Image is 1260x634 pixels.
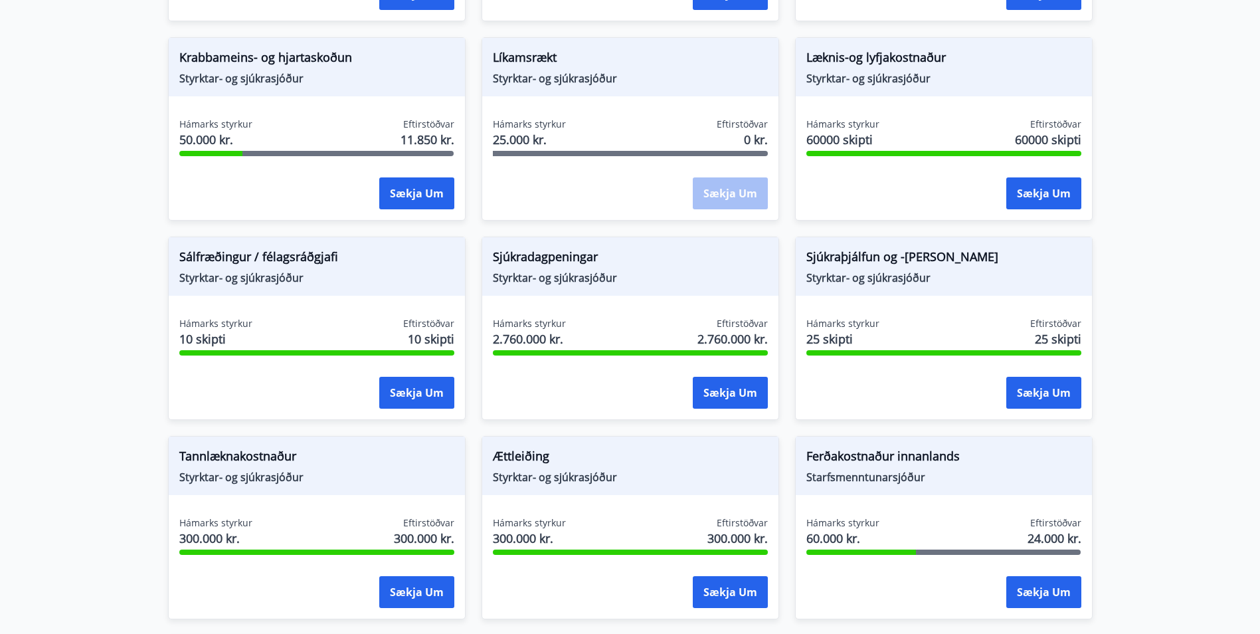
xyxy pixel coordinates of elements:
span: 25 skipti [1035,330,1081,348]
span: 60000 skipti [806,131,879,148]
button: Sækja um [379,576,454,608]
span: Styrktar- og sjúkrasjóður [806,71,1081,86]
span: 10 skipti [408,330,454,348]
span: Hámarks styrkur [493,317,566,330]
span: Ferðakostnaður innanlands [806,447,1081,470]
span: 60000 skipti [1015,131,1081,148]
span: 25 skipti [806,330,879,348]
span: 25.000 kr. [493,131,566,148]
span: Styrktar- og sjúkrasjóður [806,270,1081,285]
span: Hámarks styrkur [806,118,879,131]
span: Tannlæknakostnaður [179,447,454,470]
span: Starfsmenntunarsjóður [806,470,1081,484]
span: Eftirstöðvar [403,516,454,530]
span: Eftirstöðvar [403,118,454,131]
span: 10 skipti [179,330,252,348]
span: Styrktar- og sjúkrasjóður [493,71,768,86]
span: Eftirstöðvar [403,317,454,330]
button: Sækja um [1006,576,1081,608]
span: Sálfræðingur / félagsráðgjafi [179,248,454,270]
span: Hámarks styrkur [806,317,879,330]
span: 2.760.000 kr. [697,330,768,348]
span: Hámarks styrkur [806,516,879,530]
button: Sækja um [379,177,454,209]
span: Eftirstöðvar [717,118,768,131]
span: 300.000 kr. [179,530,252,547]
span: 60.000 kr. [806,530,879,547]
span: Eftirstöðvar [1030,516,1081,530]
span: Ættleiðing [493,447,768,470]
button: Sækja um [693,377,768,409]
span: Styrktar- og sjúkrasjóður [179,71,454,86]
span: 300.000 kr. [493,530,566,547]
span: Sjúkraþjálfun og -[PERSON_NAME] [806,248,1081,270]
span: Líkamsrækt [493,49,768,71]
span: Krabbameins- og hjartaskoðun [179,49,454,71]
span: Styrktar- og sjúkrasjóður [493,470,768,484]
span: 300.000 kr. [394,530,454,547]
span: 2.760.000 kr. [493,330,566,348]
span: 11.850 kr. [401,131,454,148]
button: Sækja um [693,576,768,608]
span: Hámarks styrkur [179,118,252,131]
span: Eftirstöðvar [1030,317,1081,330]
span: Hámarks styrkur [493,118,566,131]
span: Styrktar- og sjúkrasjóður [493,270,768,285]
span: Hámarks styrkur [179,317,252,330]
span: 50.000 kr. [179,131,252,148]
span: Eftirstöðvar [1030,118,1081,131]
span: 24.000 kr. [1028,530,1081,547]
span: Sjúkradagpeningar [493,248,768,270]
span: Eftirstöðvar [717,516,768,530]
button: Sækja um [1006,377,1081,409]
button: Sækja um [1006,177,1081,209]
span: Styrktar- og sjúkrasjóður [179,470,454,484]
span: Hámarks styrkur [179,516,252,530]
span: Eftirstöðvar [717,317,768,330]
button: Sækja um [379,377,454,409]
span: 0 kr. [744,131,768,148]
span: Læknis-og lyfjakostnaður [806,49,1081,71]
span: Hámarks styrkur [493,516,566,530]
span: 300.000 kr. [707,530,768,547]
span: Styrktar- og sjúkrasjóður [179,270,454,285]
